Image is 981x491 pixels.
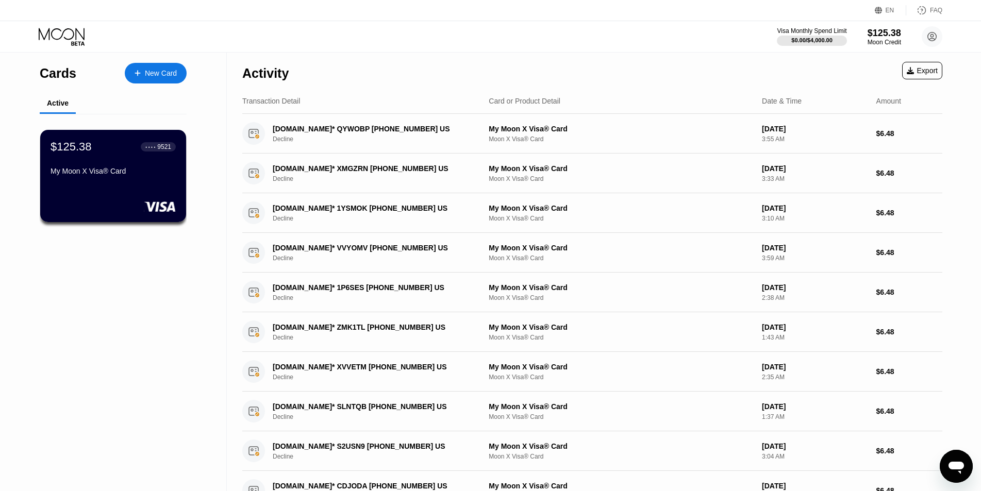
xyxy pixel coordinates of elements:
div: My Moon X Visa® Card [489,204,754,212]
div: [DOMAIN_NAME]* S2USN9 [PHONE_NUMBER] US [273,442,472,450]
div: My Moon X Visa® Card [51,167,176,175]
div: [DOMAIN_NAME]* XVVETM [PHONE_NUMBER] US [273,363,472,371]
div: Decline [273,175,487,182]
div: Cards [40,66,76,81]
div: Moon X Visa® Card [489,215,754,222]
div: Active [47,99,69,107]
div: 3:10 AM [762,215,868,222]
div: $125.38● ● ● ●9521My Moon X Visa® Card [40,130,186,222]
div: Date & Time [762,97,802,105]
div: ● ● ● ● [145,145,156,148]
div: $125.38 [51,140,92,154]
div: Moon X Visa® Card [489,453,754,460]
div: [DOMAIN_NAME]* SLNTQB [PHONE_NUMBER] US [273,402,472,411]
div: FAQ [930,7,942,14]
div: [DOMAIN_NAME]* 1P6SES [PHONE_NUMBER] USDeclineMy Moon X Visa® CardMoon X Visa® Card[DATE]2:38 AM$... [242,273,942,312]
div: $6.48 [876,407,942,415]
div: [DOMAIN_NAME]* 1YSMOK [PHONE_NUMBER] USDeclineMy Moon X Visa® CardMoon X Visa® Card[DATE]3:10 AM$... [242,193,942,233]
div: Moon X Visa® Card [489,413,754,420]
div: $6.48 [876,288,942,296]
div: Decline [273,413,487,420]
div: FAQ [906,5,942,15]
div: Activity [242,66,289,81]
div: [DOMAIN_NAME]* ZMK1TL [PHONE_NUMBER] US [273,323,472,331]
div: EN [886,7,894,14]
div: 2:38 AM [762,294,868,301]
div: Export [902,62,942,79]
div: Moon X Visa® Card [489,255,754,262]
div: Moon X Visa® Card [489,374,754,381]
div: Decline [273,453,487,460]
div: Decline [273,255,487,262]
div: Moon X Visa® Card [489,294,754,301]
div: $125.38Moon Credit [868,28,901,46]
div: $6.48 [876,169,942,177]
div: My Moon X Visa® Card [489,323,754,331]
div: [DOMAIN_NAME]* 1YSMOK [PHONE_NUMBER] US [273,204,472,212]
div: [DOMAIN_NAME]* ZMK1TL [PHONE_NUMBER] USDeclineMy Moon X Visa® CardMoon X Visa® Card[DATE]1:43 AM$... [242,312,942,352]
div: Decline [273,215,487,222]
div: 1:37 AM [762,413,868,420]
iframe: Button to launch messaging window [940,450,973,483]
div: 3:55 AM [762,136,868,143]
div: Card or Product Detail [489,97,560,105]
div: $6.48 [876,248,942,257]
div: Amount [876,97,901,105]
div: [DOMAIN_NAME]* QYWOBP [PHONE_NUMBER] USDeclineMy Moon X Visa® CardMoon X Visa® Card[DATE]3:55 AM$... [242,114,942,154]
div: Visa Monthly Spend Limit$0.00/$4,000.00 [777,27,846,46]
div: [DOMAIN_NAME]* CDJODA [PHONE_NUMBER] US [273,482,472,490]
div: [DOMAIN_NAME]* VVYOMV [PHONE_NUMBER] US [273,244,472,252]
div: My Moon X Visa® Card [489,402,754,411]
div: 3:33 AM [762,175,868,182]
div: $125.38 [868,28,901,39]
div: 1:43 AM [762,334,868,341]
div: [DOMAIN_NAME]* XVVETM [PHONE_NUMBER] USDeclineMy Moon X Visa® CardMoon X Visa® Card[DATE]2:35 AM$... [242,352,942,392]
div: [DATE] [762,402,868,411]
div: [DOMAIN_NAME]* S2USN9 [PHONE_NUMBER] USDeclineMy Moon X Visa® CardMoon X Visa® Card[DATE]3:04 AM$... [242,431,942,471]
div: $6.48 [876,367,942,376]
div: 3:04 AM [762,453,868,460]
div: [DATE] [762,363,868,371]
div: $6.48 [876,328,942,336]
div: 2:35 AM [762,374,868,381]
div: $6.48 [876,129,942,138]
div: [DATE] [762,442,868,450]
div: [DOMAIN_NAME]* XMGZRN [PHONE_NUMBER] US [273,164,472,173]
div: Decline [273,374,487,381]
div: [DOMAIN_NAME]* SLNTQB [PHONE_NUMBER] USDeclineMy Moon X Visa® CardMoon X Visa® Card[DATE]1:37 AM$... [242,392,942,431]
div: [DATE] [762,164,868,173]
div: Moon X Visa® Card [489,175,754,182]
div: Decline [273,334,487,341]
div: Decline [273,294,487,301]
div: Moon X Visa® Card [489,136,754,143]
div: [DATE] [762,323,868,331]
div: My Moon X Visa® Card [489,283,754,292]
div: Transaction Detail [242,97,300,105]
div: [DOMAIN_NAME]* VVYOMV [PHONE_NUMBER] USDeclineMy Moon X Visa® CardMoon X Visa® Card[DATE]3:59 AM$... [242,233,942,273]
div: [DATE] [762,125,868,133]
div: 9521 [157,143,171,150]
div: Export [907,66,938,75]
div: [DATE] [762,482,868,490]
div: [DOMAIN_NAME]* QYWOBP [PHONE_NUMBER] US [273,125,472,133]
div: My Moon X Visa® Card [489,125,754,133]
div: My Moon X Visa® Card [489,244,754,252]
div: My Moon X Visa® Card [489,164,754,173]
div: EN [875,5,906,15]
div: [DOMAIN_NAME]* 1P6SES [PHONE_NUMBER] US [273,283,472,292]
div: [DOMAIN_NAME]* XMGZRN [PHONE_NUMBER] USDeclineMy Moon X Visa® CardMoon X Visa® Card[DATE]3:33 AM$... [242,154,942,193]
div: $0.00 / $4,000.00 [791,37,833,43]
div: 3:59 AM [762,255,868,262]
div: New Card [145,69,177,78]
div: Moon X Visa® Card [489,334,754,341]
div: [DATE] [762,204,868,212]
div: Visa Monthly Spend Limit [777,27,846,35]
div: Moon Credit [868,39,901,46]
div: $6.48 [876,447,942,455]
div: New Card [125,63,187,83]
div: $6.48 [876,209,942,217]
div: Decline [273,136,487,143]
div: My Moon X Visa® Card [489,482,754,490]
div: [DATE] [762,283,868,292]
